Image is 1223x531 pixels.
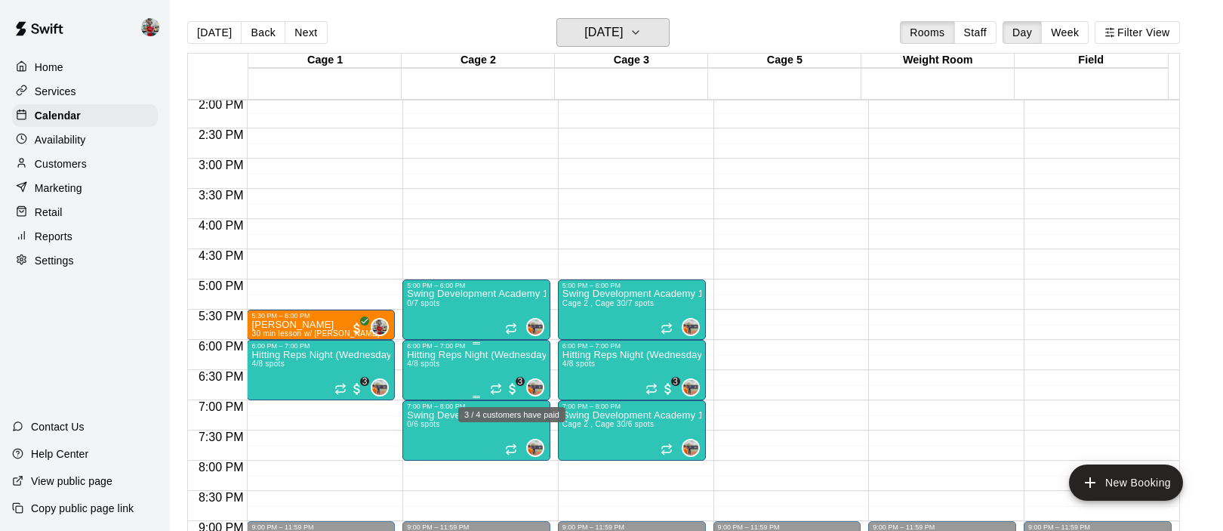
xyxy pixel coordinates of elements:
[360,377,369,386] span: 3
[247,310,395,340] div: 5:30 PM – 6:00 PM: Kaitlyn McDuffee
[195,98,248,111] span: 2:00 PM
[12,104,158,127] div: Calendar
[377,318,389,336] span: Kylie Chung
[505,381,520,397] span: 3 / 4 customers have paid
[35,181,82,196] p: Marketing
[516,377,525,386] span: 3
[350,321,365,336] span: All customers have paid
[683,320,698,335] img: Kailee Powell
[350,381,365,397] span: 3 / 4 customers have paid
[35,132,86,147] p: Availability
[402,340,550,400] div: 6:00 PM – 7:00 PM: Hitting Reps Night (Wednesdays 6-7pm)
[407,299,440,307] span: 0/7 spots filled
[407,523,546,531] div: 9:00 PM – 11:59 PM
[1028,523,1167,531] div: 9:00 PM – 11:59 PM
[251,523,390,531] div: 9:00 PM – 11:59 PM
[12,225,158,248] a: Reports
[718,523,857,531] div: 9:00 PM – 11:59 PM
[526,378,544,397] div: Kailee Powell
[195,310,248,323] span: 5:30 PM
[247,340,395,400] div: 6:00 PM – 7:00 PM: Hitting Reps Night (Wednesdays 6-7pm)
[528,440,543,455] img: Kailee Powell
[35,205,63,220] p: Retail
[195,491,248,504] span: 8:30 PM
[251,342,390,350] div: 6:00 PM – 7:00 PM
[195,128,248,141] span: 2:30 PM
[1069,465,1183,501] button: add
[195,219,248,232] span: 4:00 PM
[372,380,387,395] img: Kailee Powell
[248,54,402,68] div: Cage 1
[407,420,440,428] span: 0/6 spots filled
[562,299,621,307] span: Cage 2 , Cage 3
[407,403,546,410] div: 7:00 PM – 8:00 PM
[688,439,700,457] span: Kailee Powell
[12,56,158,79] a: Home
[12,201,158,224] div: Retail
[35,156,87,171] p: Customers
[371,318,389,336] div: Kylie Chung
[195,159,248,171] span: 3:00 PM
[558,400,706,461] div: 7:00 PM – 8:00 PM: Swing Development Academy 12U/14U
[372,320,387,335] img: Kylie Chung
[35,108,81,123] p: Calendar
[861,54,1015,68] div: Weight Room
[645,383,658,395] span: Recurring event
[708,54,861,68] div: Cage 5
[682,378,700,397] div: Kailee Powell
[621,420,655,428] span: 0/6 spots filled
[584,22,623,43] h6: [DATE]
[562,342,701,350] div: 6:00 PM – 7:00 PM
[688,318,700,336] span: Kailee Powell
[562,420,621,428] span: Cage 2 , Cage 3
[138,12,170,42] div: Kylie Chung
[371,378,389,397] div: Kailee Powell
[532,439,544,457] span: Kailee Powell
[621,299,655,307] span: 0/7 spots filled
[195,189,248,202] span: 3:30 PM
[562,403,701,410] div: 7:00 PM – 8:00 PM
[661,323,673,335] span: Recurring event
[241,21,285,44] button: Back
[12,249,158,272] div: Settings
[195,461,248,474] span: 8:00 PM
[377,378,389,397] span: Kailee Powell
[402,54,555,68] div: Cage 2
[195,249,248,262] span: 4:30 PM
[12,177,158,199] div: Marketing
[505,443,517,455] span: Recurring event
[505,323,517,335] span: Recurring event
[528,380,543,395] img: Kailee Powell
[490,383,502,395] span: Recurring event
[562,523,701,531] div: 9:00 PM – 11:59 PM
[35,253,74,268] p: Settings
[682,439,700,457] div: Kailee Powell
[532,378,544,397] span: Kailee Powell
[195,340,248,353] span: 6:00 PM
[195,370,248,383] span: 6:30 PM
[671,377,680,386] span: 3
[35,229,72,244] p: Reports
[12,128,158,151] a: Availability
[682,318,700,336] div: Kailee Powell
[683,380,698,395] img: Kailee Powell
[12,153,158,175] a: Customers
[402,279,550,340] div: 5:00 PM – 6:00 PM: Swing Development Academy 12U/14U
[661,443,673,455] span: Recurring event
[31,446,88,462] p: Help Center
[195,400,248,413] span: 7:00 PM
[562,360,596,368] span: 4/8 spots filled
[407,360,440,368] span: 4/8 spots filled
[532,318,544,336] span: Kailee Powell
[251,360,285,368] span: 4/8 spots filled
[285,21,327,44] button: Next
[31,419,85,434] p: Contact Us
[558,279,706,340] div: 5:00 PM – 6:00 PM: Swing Development Academy 12U/14U
[873,523,1012,531] div: 9:00 PM – 11:59 PM
[251,329,380,338] span: 30 min lesson w/ [PERSON_NAME]
[1095,21,1179,44] button: Filter View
